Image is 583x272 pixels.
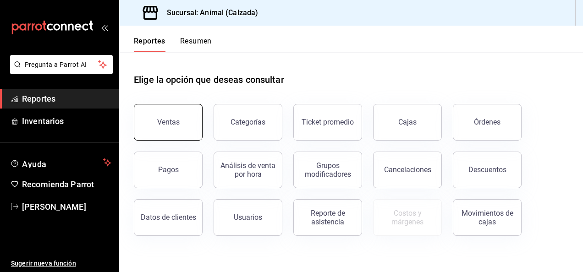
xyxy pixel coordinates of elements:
div: Ventas [157,118,180,126]
div: Ticket promedio [302,118,354,126]
h3: Sucursal: Animal (Calzada) [159,7,258,18]
font: Reportes [22,94,55,103]
button: Descuentos [453,152,522,188]
div: Pagos [158,165,179,174]
span: Ayuda [22,157,99,168]
button: Análisis de venta por hora [214,152,282,188]
button: Reporte de asistencia [293,199,362,236]
div: Cancelaciones [384,165,431,174]
button: Cancelaciones [373,152,442,188]
button: Pagos [134,152,203,188]
div: Descuentos [468,165,506,174]
button: Pregunta a Parrot AI [10,55,113,74]
button: Ventas [134,104,203,141]
button: Resumen [180,37,212,52]
div: Costos y márgenes [379,209,436,226]
div: Pestañas de navegación [134,37,212,52]
span: Pregunta a Parrot AI [25,60,99,70]
button: Datos de clientes [134,199,203,236]
button: Usuarios [214,199,282,236]
div: Usuarios [234,213,262,222]
button: Grupos modificadores [293,152,362,188]
font: [PERSON_NAME] [22,202,86,212]
font: Recomienda Parrot [22,180,94,189]
button: Cajas [373,104,442,141]
div: Categorías [231,118,265,126]
font: Inventarios [22,116,64,126]
button: Órdenes [453,104,522,141]
div: Análisis de venta por hora [220,161,276,179]
button: Categorías [214,104,282,141]
font: Reportes [134,37,165,46]
div: Cajas [398,118,417,126]
div: Grupos modificadores [299,161,356,179]
button: Movimientos de cajas [453,199,522,236]
h1: Elige la opción que deseas consultar [134,73,284,87]
div: Datos de clientes [141,213,196,222]
button: open_drawer_menu [101,24,108,31]
font: Sugerir nueva función [11,260,76,267]
button: Ticket promedio [293,104,362,141]
button: Contrata inventarios para ver este reporte [373,199,442,236]
div: Reporte de asistencia [299,209,356,226]
a: Pregunta a Parrot AI [6,66,113,76]
div: Órdenes [474,118,500,126]
div: Movimientos de cajas [459,209,516,226]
